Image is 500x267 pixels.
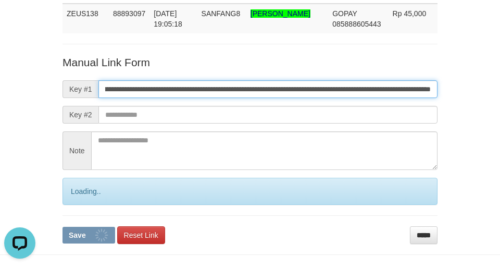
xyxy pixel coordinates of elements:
span: GOPAY [332,9,357,18]
span: Key #1 [63,80,98,98]
p: Manual Link Form [63,55,438,70]
span: Copy 085888605443 to clipboard [332,20,381,28]
button: Save [63,227,115,244]
span: Rp 45,000 [393,9,427,18]
span: Save [69,231,86,239]
span: SANFANG8 [202,9,241,18]
span: Key #2 [63,106,98,124]
a: Reset Link [117,226,165,244]
div: Loading.. [63,178,438,205]
span: Reset Link [124,231,158,239]
td: ZEUS138 [63,4,109,33]
span: Nama rekening >18 huruf, harap diedit [251,9,310,18]
span: Note [63,131,91,170]
button: Open LiveChat chat widget [4,4,35,35]
td: 88893097 [109,4,149,33]
span: [DATE] 19:05:18 [154,9,182,28]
